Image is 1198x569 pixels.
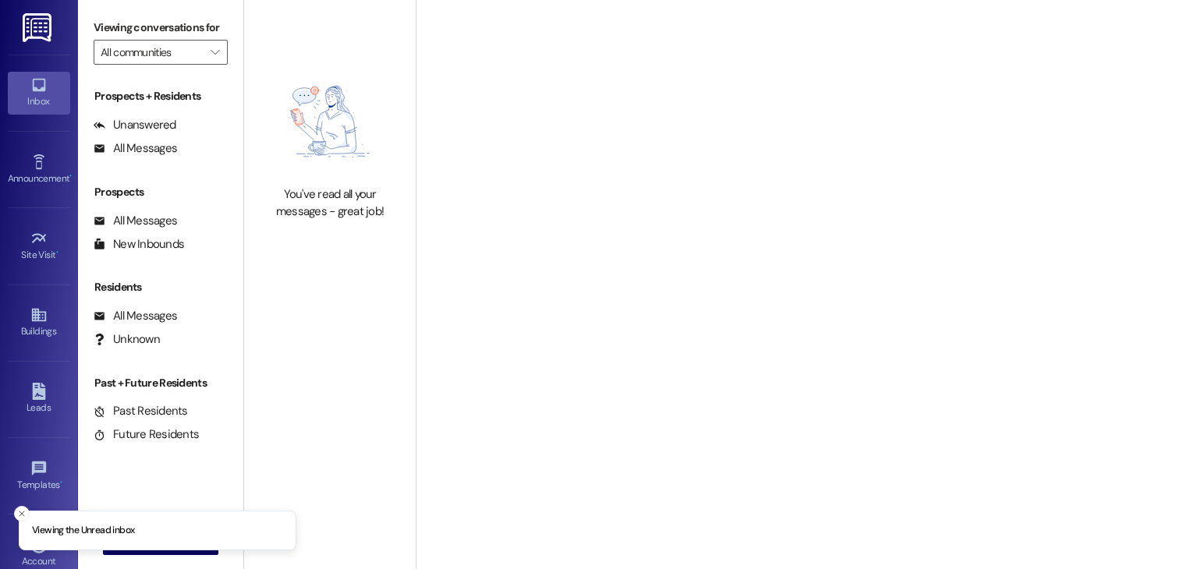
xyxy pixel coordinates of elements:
[56,247,58,258] span: •
[94,308,177,324] div: All Messages
[23,13,55,42] img: ResiDesk Logo
[8,225,70,267] a: Site Visit •
[94,213,177,229] div: All Messages
[94,117,176,133] div: Unanswered
[14,506,30,521] button: Close toast
[94,426,199,443] div: Future Residents
[8,455,70,497] a: Templates •
[94,16,228,40] label: Viewing conversations for
[32,524,134,538] p: Viewing the Unread inbox
[78,375,243,391] div: Past + Future Residents
[8,378,70,420] a: Leads
[94,140,177,157] div: All Messages
[101,40,203,65] input: All communities
[60,477,62,488] span: •
[94,331,160,348] div: Unknown
[69,171,72,182] span: •
[94,236,184,253] div: New Inbounds
[261,65,399,178] img: empty-state
[261,186,399,220] div: You've read all your messages - great job!
[78,88,243,104] div: Prospects + Residents
[78,279,243,295] div: Residents
[78,184,243,200] div: Prospects
[94,403,188,419] div: Past Residents
[211,46,219,58] i: 
[8,302,70,344] a: Buildings
[8,72,70,114] a: Inbox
